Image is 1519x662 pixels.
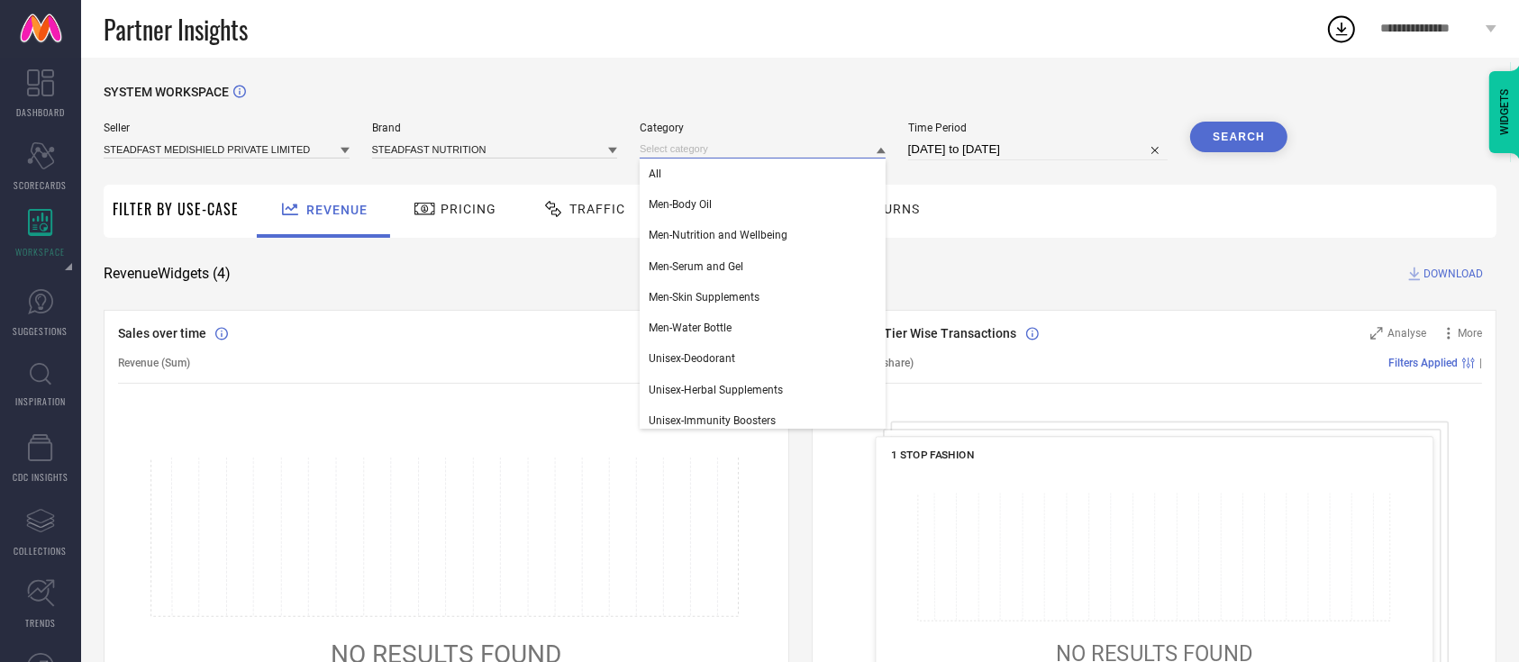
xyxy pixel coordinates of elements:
span: TRENDS [25,616,56,630]
div: Men-Serum and Gel [640,251,886,282]
span: Unisex-Herbal Supplements [649,384,783,396]
span: Tier Wise Transactions [885,326,1017,340]
span: Men-Serum and Gel [649,260,743,273]
span: COLLECTIONS [14,544,68,558]
span: Men-Skin Supplements [649,291,759,304]
span: Analyse [1387,327,1426,340]
span: Men-Body Oil [649,198,712,211]
span: Time Period [908,122,1169,134]
span: Filter By Use-Case [113,198,239,220]
span: More [1458,327,1482,340]
span: INSPIRATION [15,394,66,408]
div: Men-Nutrition and Wellbeing [640,220,886,250]
span: CDC INSIGHTS [13,470,68,484]
span: SYSTEM WORKSPACE [104,85,229,99]
span: DASHBOARD [16,105,65,119]
div: Men-Body Oil [640,189,886,220]
span: Men-Water Bottle [649,322,732,334]
span: Men-Nutrition and Wellbeing [649,229,787,241]
span: Category [640,122,886,134]
div: Unisex-Herbal Supplements [640,375,886,405]
span: Seller [104,122,350,134]
span: Returns [859,202,920,216]
span: WORKSPACE [16,245,66,258]
span: Partner Insights [104,11,248,48]
input: Select time period [908,139,1169,160]
div: Open download list [1325,13,1358,45]
span: Sales over time [118,326,206,340]
input: Select category [640,140,886,159]
span: SCORECARDS [14,178,68,192]
span: Unisex-Immunity Boosters [649,414,776,427]
span: SUGGESTIONS [14,324,68,338]
span: Brand [372,122,618,134]
svg: Zoom [1370,327,1383,340]
div: Unisex-Immunity Boosters [640,405,886,436]
span: Revenue Widgets ( 4 ) [104,265,231,283]
span: Filters Applied [1388,357,1458,369]
div: Men-Skin Supplements [640,282,886,313]
span: Traffic [569,202,625,216]
button: Search [1190,122,1287,152]
span: All [649,168,661,180]
span: DOWNLOAD [1423,265,1483,283]
span: 1 STOP FASHION [891,449,974,461]
div: Men-Water Bottle [640,313,886,343]
div: Unisex-Deodorant [640,343,886,374]
span: Revenue (Sum) [118,357,190,369]
span: Pricing [441,202,496,216]
span: Unisex-Deodorant [649,352,735,365]
span: Revenue [306,203,368,217]
span: | [1479,357,1482,369]
div: All [640,159,886,189]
